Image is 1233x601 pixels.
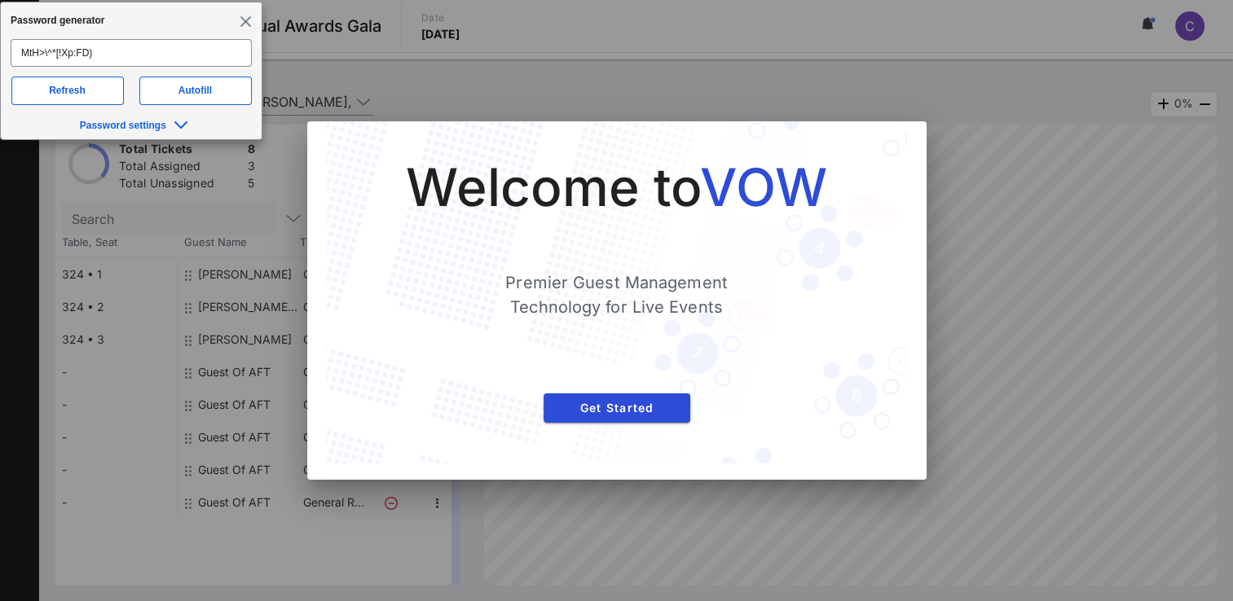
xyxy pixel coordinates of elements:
[505,270,727,336] div: Premier Guest Management Technology for Live Events
[79,117,165,129] span: Password settings
[139,74,251,103] button: Autofill
[11,74,123,103] button: Refresh
[557,401,677,415] span: Get Started
[406,178,826,196] div: Welcome to
[700,156,826,218] span: VOW
[544,393,690,423] button: Get Started
[10,10,103,27] span: Password generator
[239,13,251,25] span: Close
